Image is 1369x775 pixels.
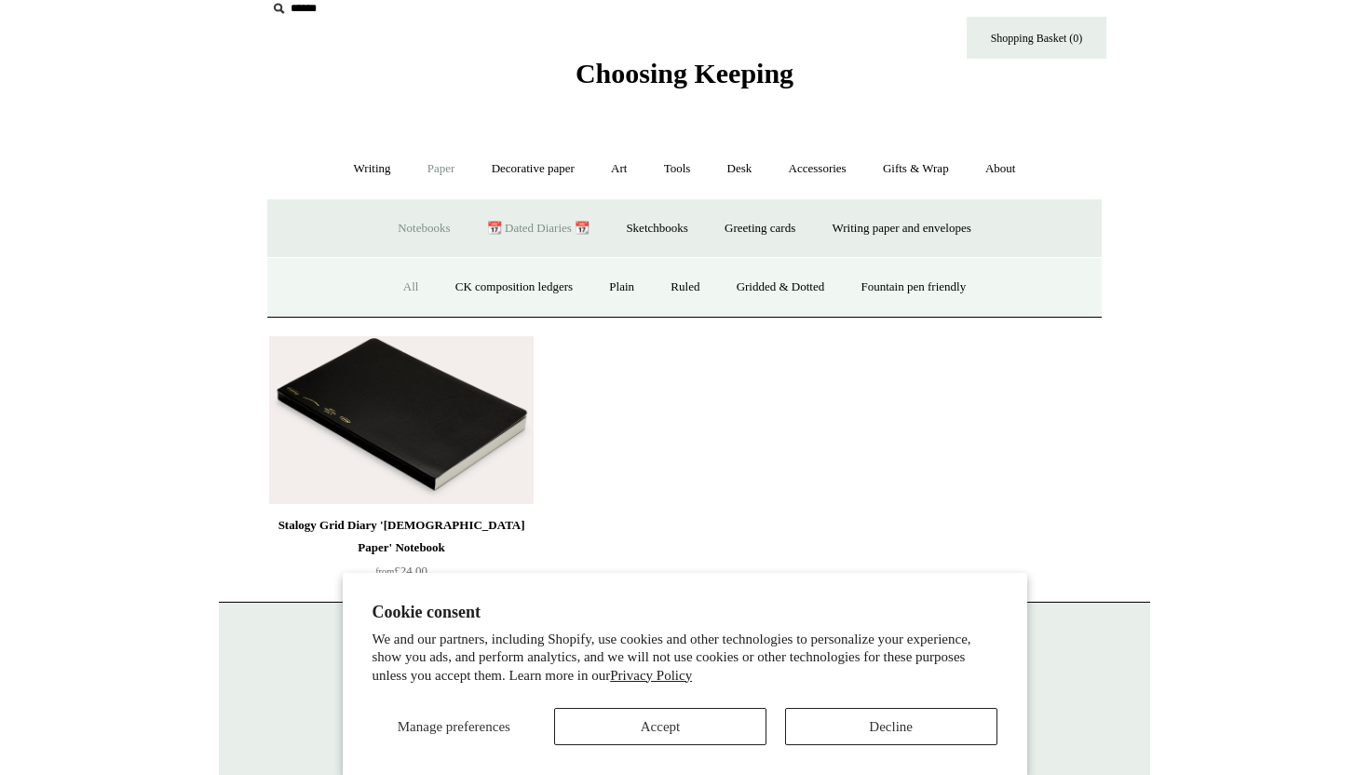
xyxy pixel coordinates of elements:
button: Decline [785,708,997,745]
a: About [969,144,1033,194]
a: 📆 Dated Diaries 📆 [470,204,606,253]
a: Art [594,144,644,194]
a: Gifts & Wrap [866,144,966,194]
a: CK composition ledgers [439,263,590,312]
img: Stalogy Grid Diary 'Bible Paper' Notebook [269,336,534,504]
a: Writing paper and envelopes [816,204,988,253]
h2: Cookie consent [373,603,997,622]
span: Manage preferences [398,719,510,734]
a: Plain [592,263,651,312]
span: Choosing Keeping [576,58,793,88]
a: Paper [411,144,472,194]
a: Decorative paper [475,144,591,194]
a: Ruled [654,263,716,312]
a: Fountain pen friendly [845,263,983,312]
a: Privacy Policy [610,668,692,683]
span: £24.00 [375,564,427,578]
button: Accept [554,708,766,745]
div: Stalogy Grid Diary '[DEMOGRAPHIC_DATA] Paper' Notebook [274,514,529,559]
a: Choosing Keeping [576,73,793,86]
p: We and our partners, including Shopify, use cookies and other technologies to personalize your ex... [373,631,997,686]
a: Stalogy Grid Diary '[DEMOGRAPHIC_DATA] Paper' Notebook from£24.00 [269,514,534,591]
a: Shopping Basket (0) [967,17,1106,59]
a: All [386,263,436,312]
a: Greeting cards [708,204,812,253]
a: Desk [711,144,769,194]
a: Stalogy Grid Diary 'Bible Paper' Notebook Stalogy Grid Diary 'Bible Paper' Notebook [269,336,534,504]
button: Manage preferences [372,708,535,745]
span: from [375,566,394,577]
a: Tools [647,144,708,194]
a: Writing [337,144,408,194]
a: Sketchbooks [609,204,704,253]
a: Gridded & Dotted [720,263,842,312]
a: Notebooks [381,204,467,253]
a: Accessories [772,144,863,194]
